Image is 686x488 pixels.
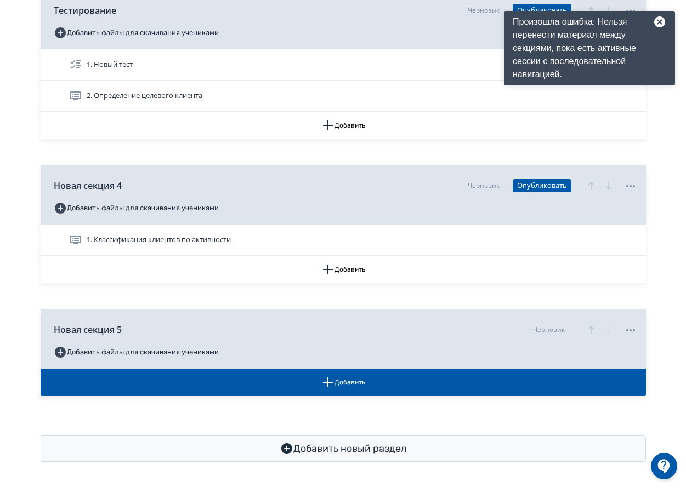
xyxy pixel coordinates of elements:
span: Новая секция 5 [54,323,122,336]
div: Произошла ошибка: Нельзя перенести материал между секциями, пока есть активные сессии с последова... [504,11,675,85]
button: Добавить новый раздел [41,435,646,462]
div: Черновик [533,325,565,335]
button: Опубликовать [513,4,571,17]
button: Добавить [41,369,646,396]
span: 1. Новый тест [87,59,133,70]
button: Добавить [41,256,646,283]
div: 1. Классификация клиентов по активности [41,225,646,256]
span: Новая секция 4 [54,179,122,192]
button: Добавить файлы для скачивания учениками [54,24,219,42]
div: 1. Новый тест [41,49,646,81]
span: 2. Определение целевого клиента [87,90,202,101]
button: Добавить файлы для скачивания учениками [54,343,219,361]
span: 1. Классификация клиентов по активности [87,234,231,245]
div: Черновик [468,5,500,15]
button: Опубликовать [513,179,571,192]
button: Добавить [41,112,646,139]
span: Тестирование [54,4,116,17]
div: 2. Определение целевого клиента [41,81,646,112]
div: Черновик [468,181,500,191]
button: Добавить файлы для скачивания учениками [54,199,219,217]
